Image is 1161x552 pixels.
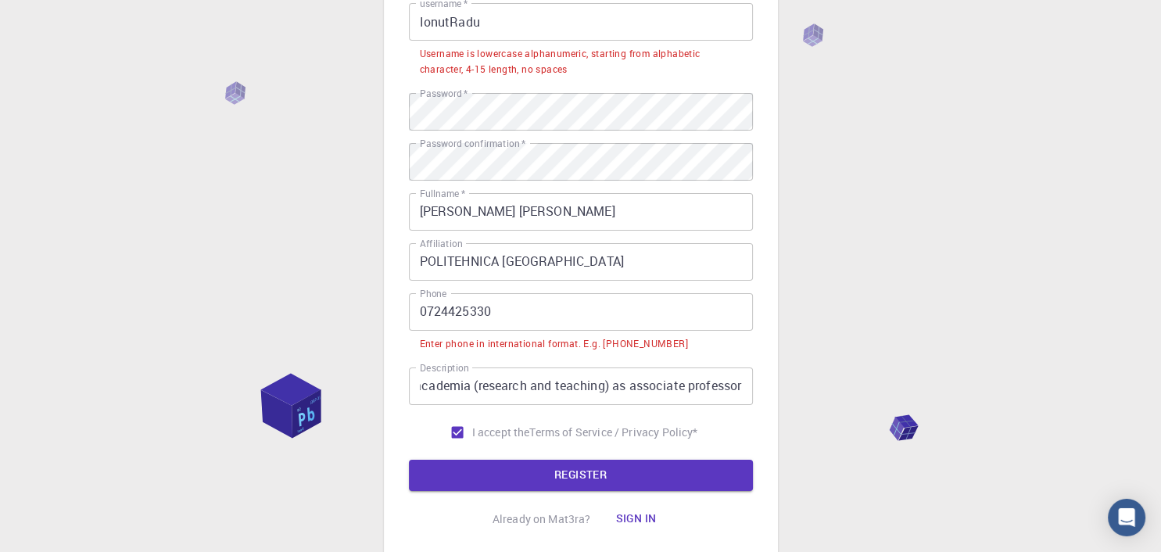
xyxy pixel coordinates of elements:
[420,237,462,250] label: Affiliation
[420,87,468,100] label: Password
[529,425,697,440] p: Terms of Service / Privacy Policy *
[409,460,753,491] button: REGISTER
[529,425,697,440] a: Terms of Service / Privacy Policy*
[420,137,525,150] label: Password confirmation
[420,46,742,77] div: Username is lowercase alphanumeric, starting from alphabetic character, 4-15 length, no spaces
[420,361,469,375] label: Description
[603,504,668,535] button: Sign in
[1108,499,1145,536] div: Open Intercom Messenger
[420,336,688,352] div: Enter phone in international format. E.g. [PHONE_NUMBER]
[493,511,591,527] p: Already on Mat3ra?
[420,287,446,300] label: Phone
[472,425,530,440] span: I accept the
[420,187,465,200] label: Fullname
